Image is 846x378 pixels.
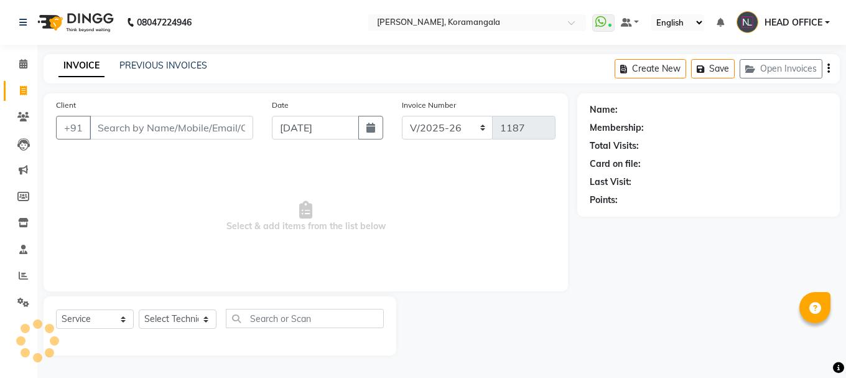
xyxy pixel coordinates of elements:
div: Points: [590,194,618,207]
a: PREVIOUS INVOICES [119,60,207,71]
button: Open Invoices [740,59,822,78]
button: Save [691,59,735,78]
div: Name: [590,103,618,116]
label: Invoice Number [402,100,456,111]
img: logo [32,5,117,40]
div: Total Visits: [590,139,639,153]
button: Create New [615,59,686,78]
div: Membership: [590,121,644,135]
label: Client [56,100,76,111]
span: HEAD OFFICE [765,16,822,29]
input: Search or Scan [226,309,384,328]
label: Date [272,100,289,111]
b: 08047224946 [137,5,192,40]
div: Last Visit: [590,176,631,189]
span: Select & add items from the list below [56,154,555,279]
button: +91 [56,116,91,139]
input: Search by Name/Mobile/Email/Code [90,116,253,139]
img: HEAD OFFICE [737,11,758,33]
div: Card on file: [590,158,641,171]
a: INVOICE [58,55,105,77]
